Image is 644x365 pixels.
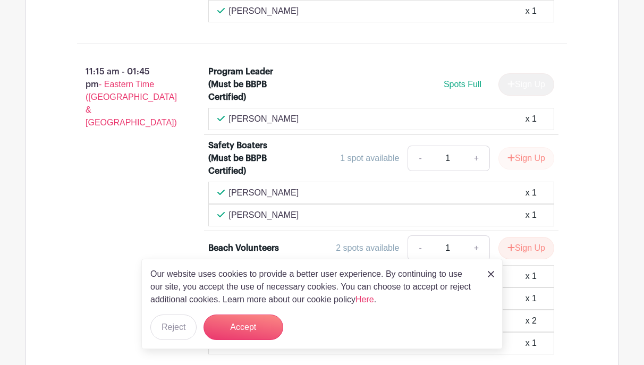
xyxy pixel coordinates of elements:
[526,186,537,199] div: x 1
[229,113,299,125] p: [PERSON_NAME]
[60,61,191,133] p: 11:15 am - 01:45 pm
[229,209,299,222] p: [PERSON_NAME]
[408,235,432,261] a: -
[340,152,399,165] div: 1 spot available
[150,315,197,340] button: Reject
[526,337,537,350] div: x 1
[150,268,477,306] p: Our website uses cookies to provide a better user experience. By continuing to use our site, you ...
[336,242,399,254] div: 2 spots available
[208,139,282,177] div: Safety Boaters (Must be BBPB Certified)
[408,146,432,171] a: -
[208,65,282,104] div: Program Leader (Must be BBPB Certified)
[86,80,177,127] span: - Eastern Time ([GEOGRAPHIC_DATA] & [GEOGRAPHIC_DATA])
[229,5,299,18] p: [PERSON_NAME]
[526,270,537,283] div: x 1
[498,237,554,259] button: Sign Up
[498,147,554,169] button: Sign Up
[488,271,494,277] img: close_button-5f87c8562297e5c2d7936805f587ecaba9071eb48480494691a3f1689db116b3.svg
[526,292,537,305] div: x 1
[526,113,537,125] div: x 1
[526,5,537,18] div: x 1
[463,146,490,171] a: +
[355,295,374,304] a: Here
[526,315,537,327] div: x 2
[526,209,537,222] div: x 1
[208,242,279,254] div: Beach Volunteers
[463,235,490,261] a: +
[444,80,481,89] span: Spots Full
[204,315,283,340] button: Accept
[229,186,299,199] p: [PERSON_NAME]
